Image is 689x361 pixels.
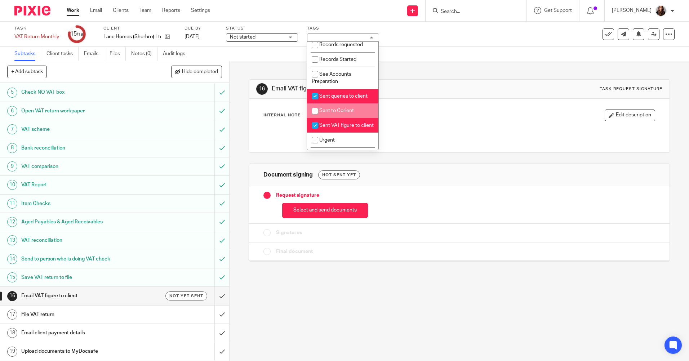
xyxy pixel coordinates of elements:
[84,47,104,61] a: Emails
[276,229,302,236] span: Signatures
[21,235,145,246] h1: VAT reconciliation
[319,94,368,99] span: Sent queries to client
[77,32,83,36] small: /19
[21,198,145,209] h1: Item Checks
[263,112,301,118] p: Internal Note
[655,5,667,17] img: IMG_0011.jpg
[70,30,83,38] div: 15
[7,291,17,301] div: 16
[21,124,145,135] h1: VAT scheme
[7,272,17,282] div: 15
[131,47,157,61] a: Notes (0)
[185,34,200,39] span: [DATE]
[226,26,298,31] label: Status
[7,66,47,78] button: + Add subtask
[21,346,145,357] h1: Upload documents to MyDocsafe
[46,47,79,61] a: Client tasks
[7,180,17,190] div: 10
[230,35,255,40] span: Not started
[139,7,151,14] a: Team
[90,7,102,14] a: Email
[169,293,203,299] span: Not yet sent
[14,47,41,61] a: Subtasks
[21,143,145,153] h1: Bank reconciliation
[605,110,655,121] button: Edit description
[7,106,17,116] div: 6
[162,7,180,14] a: Reports
[14,26,59,31] label: Task
[7,88,17,98] div: 5
[14,6,50,15] img: Pixie
[21,254,145,264] h1: Send to person who is doing VAT check
[7,328,17,338] div: 18
[21,87,145,98] h1: Check NO VAT box
[7,254,17,264] div: 14
[7,235,17,245] div: 13
[21,327,145,338] h1: Email client payment details
[319,138,335,143] span: Urgent
[319,108,354,113] span: Sent to Corient
[110,47,126,61] a: Files
[318,170,360,179] div: Not sent yet
[612,7,652,14] p: [PERSON_NAME]
[67,7,79,14] a: Work
[7,161,17,171] div: 9
[256,83,268,95] div: 16
[21,272,145,283] h1: Save VAT return to file
[272,85,475,93] h1: Email VAT figure to client
[276,192,319,199] span: Request signature
[7,199,17,209] div: 11
[14,33,59,40] div: VAT Return Monthly
[163,47,191,61] a: Audit logs
[21,179,145,190] h1: VAT Report
[21,290,145,301] h1: Email VAT figure to client
[21,161,145,172] h1: VAT comparison
[7,347,17,357] div: 19
[21,106,145,116] h1: Open VAT return workpaper
[544,8,572,13] span: Get Support
[7,309,17,320] div: 17
[7,143,17,153] div: 8
[440,9,505,15] input: Search
[7,217,17,227] div: 12
[103,33,161,40] p: Lane Homes (Sherbro) Ltd
[103,26,175,31] label: Client
[21,309,145,320] h1: File VAT return
[185,26,217,31] label: Due by
[319,42,363,47] span: Records requested
[7,124,17,134] div: 7
[21,217,145,227] h1: Aged Payables & Aged Receivables
[171,66,222,78] button: Hide completed
[319,57,356,62] span: Records Started
[113,7,129,14] a: Clients
[282,203,368,218] button: Select and send documents
[191,7,210,14] a: Settings
[319,123,374,128] span: Sent VAT figure to client
[276,248,313,255] span: Final document
[312,72,351,84] span: See Accounts Preparation
[263,171,313,179] h1: Document signing
[182,69,218,75] span: Hide completed
[307,26,379,31] label: Tags
[600,86,662,92] div: Task request signature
